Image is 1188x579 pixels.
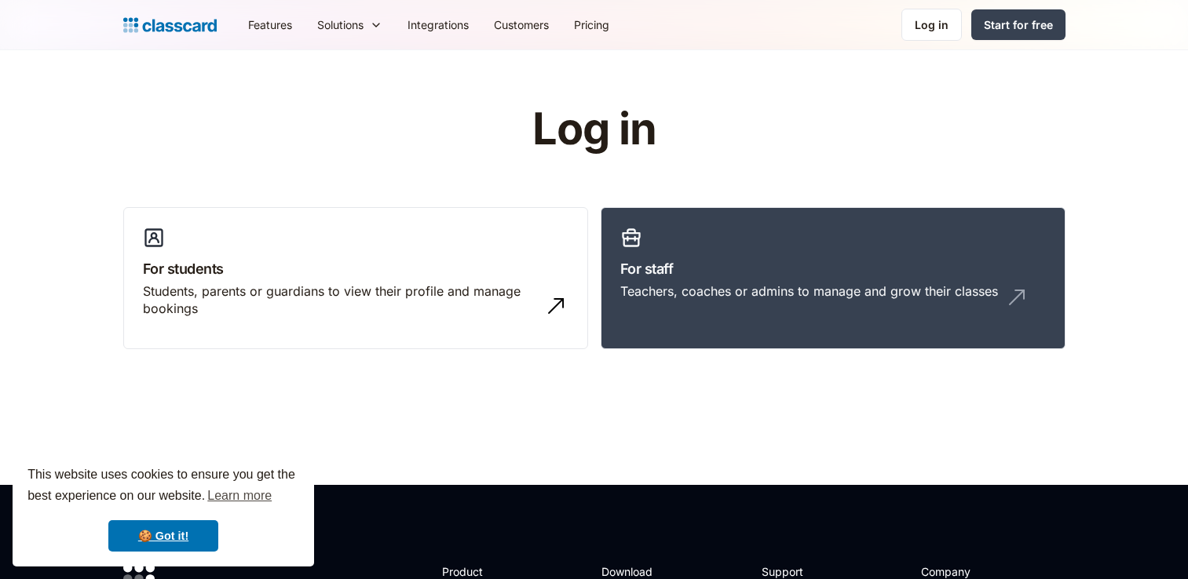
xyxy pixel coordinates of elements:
div: Students, parents or guardians to view their profile and manage bookings [143,282,537,318]
a: learn more about cookies [205,484,274,508]
div: Start for free [984,16,1053,33]
span: This website uses cookies to ensure you get the best experience on our website. [27,465,299,508]
a: Customers [481,7,561,42]
h1: Log in [345,105,843,154]
div: cookieconsent [13,450,314,566]
a: Integrations [395,7,481,42]
a: dismiss cookie message [108,520,218,552]
h3: For students [143,258,568,279]
a: For staffTeachers, coaches or admins to manage and grow their classes [601,207,1066,350]
div: Solutions [317,16,364,33]
a: home [123,14,217,36]
div: Log in [915,16,949,33]
a: Features [236,7,305,42]
div: Solutions [305,7,395,42]
a: Pricing [561,7,622,42]
div: Teachers, coaches or admins to manage and grow their classes [620,282,998,300]
a: Start for free [971,9,1066,40]
h3: For staff [620,258,1046,279]
a: Log in [901,9,962,41]
a: For studentsStudents, parents or guardians to view their profile and manage bookings [123,207,588,350]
